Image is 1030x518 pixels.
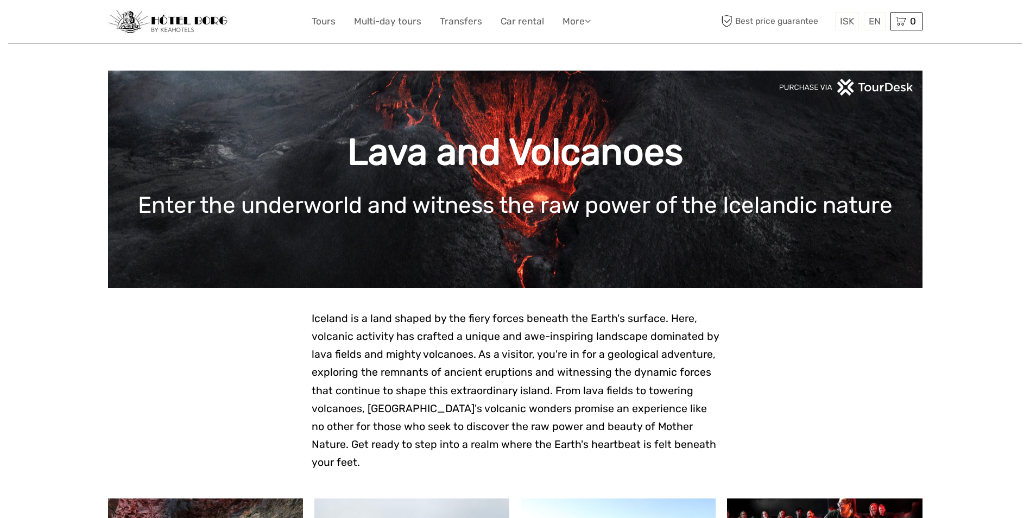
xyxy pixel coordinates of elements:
[312,14,336,29] a: Tours
[864,12,886,30] div: EN
[354,14,421,29] a: Multi-day tours
[779,79,914,96] img: PurchaseViaTourDeskwhite.png
[501,14,544,29] a: Car rental
[440,14,482,29] a: Transfers
[563,14,591,29] a: More
[124,192,906,219] h1: Enter the underworld and witness the raw power of the Icelandic nature
[124,130,906,174] h1: Lava and Volcanoes
[108,10,228,34] img: 97-048fac7b-21eb-4351-ac26-83e096b89eb3_logo_small.jpg
[840,16,854,27] span: ISK
[719,12,832,30] span: Best price guarantee
[908,16,918,27] span: 0
[312,312,719,469] span: Iceland is a land shaped by the fiery forces beneath the Earth's surface. Here, volcanic activity...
